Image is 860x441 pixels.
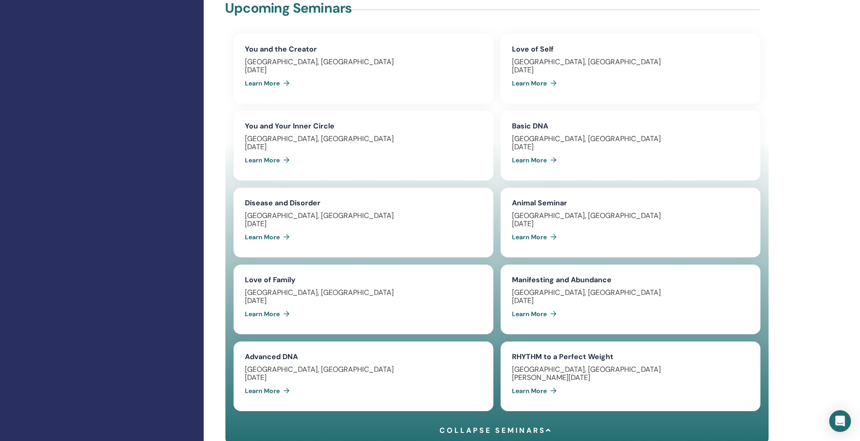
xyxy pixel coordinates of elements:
[512,121,548,131] a: Basic DNA
[512,228,560,246] a: Learn More
[512,74,560,92] a: Learn More
[245,151,293,169] a: Learn More
[245,352,298,361] a: Advanced DNA
[512,58,749,66] div: [GEOGRAPHIC_DATA], [GEOGRAPHIC_DATA]
[245,228,293,246] a: Learn More
[512,374,749,382] div: [PERSON_NAME][DATE]
[245,66,482,74] div: [DATE]
[245,58,482,66] div: [GEOGRAPHIC_DATA], [GEOGRAPHIC_DATA]
[512,66,749,74] div: [DATE]
[512,220,749,228] div: [DATE]
[245,220,482,228] div: [DATE]
[512,297,749,305] div: [DATE]
[245,382,293,400] a: Learn More
[512,352,613,361] a: RHYTHM to a Perfect Weight
[245,121,334,131] a: You and Your Inner Circle
[245,135,482,143] div: [GEOGRAPHIC_DATA], [GEOGRAPHIC_DATA]
[245,44,317,54] a: You and the Creator
[245,305,293,323] a: Learn More
[512,212,749,220] div: [GEOGRAPHIC_DATA], [GEOGRAPHIC_DATA]
[512,382,560,400] a: Learn More
[512,275,612,285] a: Manifesting and Abundance
[512,44,554,54] a: Love of Self
[512,143,749,151] div: [DATE]
[245,198,320,208] a: Disease and Disorder
[829,410,851,432] div: Open Intercom Messenger
[512,305,560,323] a: Learn More
[512,151,560,169] a: Learn More
[440,426,552,435] span: Collapse seminars
[245,212,482,220] div: [GEOGRAPHIC_DATA], [GEOGRAPHIC_DATA]
[512,289,749,297] div: [GEOGRAPHIC_DATA], [GEOGRAPHIC_DATA]
[245,143,482,151] div: [DATE]
[245,374,482,382] div: [DATE]
[512,198,567,208] a: Animal Seminar
[245,289,482,297] div: [GEOGRAPHIC_DATA], [GEOGRAPHIC_DATA]
[245,275,296,285] a: Love of Family
[512,365,749,374] div: [GEOGRAPHIC_DATA], [GEOGRAPHIC_DATA]
[245,74,293,92] a: Learn More
[245,365,482,374] div: [GEOGRAPHIC_DATA], [GEOGRAPHIC_DATA]
[512,135,749,143] div: [GEOGRAPHIC_DATA], [GEOGRAPHIC_DATA]
[245,297,482,305] div: [DATE]
[440,426,554,435] a: Collapse seminars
